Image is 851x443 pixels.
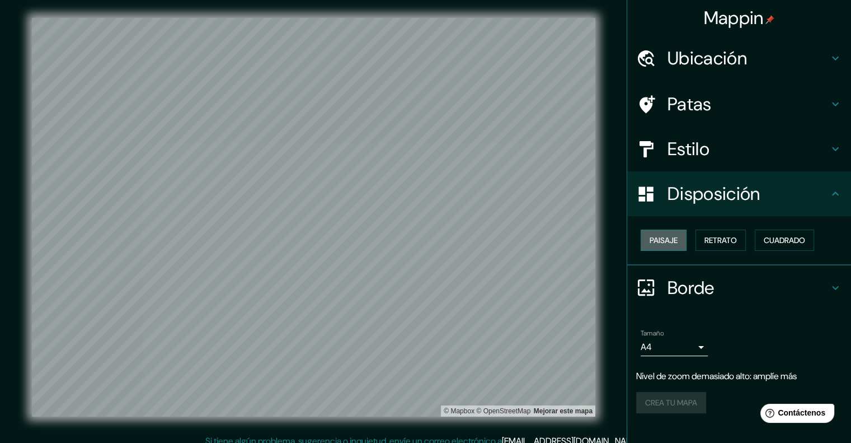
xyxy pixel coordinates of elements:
[627,82,851,127] div: Patas
[695,230,746,251] button: Retrato
[534,407,593,415] a: Comentarios sobre el mapa
[704,235,737,245] font: Retrato
[476,407,530,415] font: © OpenStreetMap
[641,230,687,251] button: Paisaje
[667,46,747,70] font: Ubicación
[636,370,797,382] font: Nivel de zoom demasiado alto: amplíe más
[765,15,774,24] img: pin-icon.png
[641,329,664,338] font: Tamaño
[704,6,764,30] font: Mappin
[32,18,595,417] canvas: Mapa
[444,407,474,415] font: © Mapbox
[444,407,474,415] a: Mapbox
[755,230,814,251] button: Cuadrado
[667,182,760,206] font: Disposición
[627,127,851,171] div: Estilo
[667,92,712,116] font: Patas
[476,407,530,415] a: Mapa de OpenStreet
[627,171,851,216] div: Disposición
[667,137,709,161] font: Estilo
[534,407,593,415] font: Mejorar este mapa
[627,36,851,81] div: Ubicación
[641,341,652,353] font: A4
[667,276,714,300] font: Borde
[764,235,805,245] font: Cuadrado
[650,235,678,245] font: Paisaje
[751,399,839,431] iframe: Lanzador de widgets de ayuda
[627,265,851,310] div: Borde
[641,338,708,356] div: A4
